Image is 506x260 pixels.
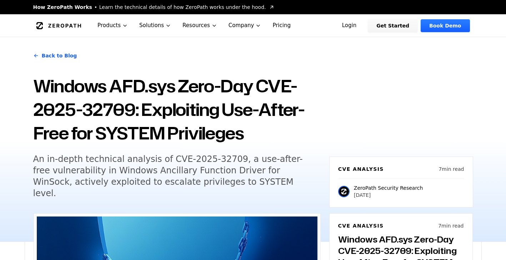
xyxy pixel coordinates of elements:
a: Get Started [368,19,418,32]
img: ZeroPath Security Research [338,186,350,197]
button: Resources [177,14,223,37]
span: How ZeroPath Works [33,4,92,11]
h6: CVE Analysis [338,222,384,229]
p: 7 min read [439,165,464,173]
a: Pricing [267,14,296,37]
span: Learn the technical details of how ZeroPath works under the hood. [99,4,266,11]
p: ZeroPath Security Research [354,184,423,192]
p: [DATE] [354,192,423,199]
h1: Windows AFD.sys Zero-Day CVE-2025-32709: Exploiting Use-After-Free for SYSTEM Privileges [33,74,321,145]
a: Back to Blog [33,46,77,66]
a: How ZeroPath WorksLearn the technical details of how ZeroPath works under the hood. [33,4,275,11]
button: Solutions [134,14,177,37]
nav: Global [25,14,482,37]
a: Book Demo [421,19,470,32]
h6: CVE Analysis [338,165,384,173]
button: Products [92,14,134,37]
p: 7 min read [438,222,464,229]
button: Company [223,14,267,37]
a: Login [334,19,365,32]
h5: An in-depth technical analysis of CVE-2025-32709, a use-after-free vulnerability in Windows Ancil... [33,153,307,199]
